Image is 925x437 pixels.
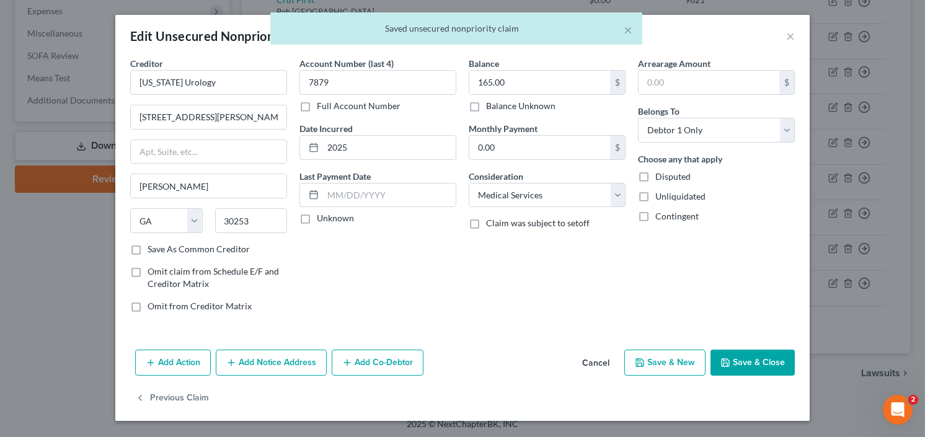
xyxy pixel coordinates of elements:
span: Unliquidated [655,191,706,201]
input: Enter address... [131,105,286,129]
div: $ [779,71,794,94]
button: Add Notice Address [216,350,327,376]
label: Unknown [317,212,354,224]
input: 0.00 [469,136,610,159]
label: Balance Unknown [486,100,555,112]
iframe: Intercom live chat [883,395,913,425]
input: MM/DD/YYYY [323,136,456,159]
input: XXXX [299,70,456,95]
button: Previous Claim [135,386,209,412]
input: Apt, Suite, etc... [131,140,286,164]
label: Consideration [469,170,523,183]
input: MM/DD/YYYY [323,183,456,207]
label: Date Incurred [299,122,353,135]
span: Creditor [130,58,163,69]
input: Enter city... [131,174,286,198]
label: Account Number (last 4) [299,57,394,70]
span: Omit from Creditor Matrix [148,301,252,311]
label: Arrearage Amount [638,57,710,70]
button: Add Action [135,350,211,376]
button: Save & New [624,350,706,376]
input: Enter zip... [215,208,288,233]
div: $ [610,136,625,159]
label: Monthly Payment [469,122,538,135]
label: Balance [469,57,499,70]
div: $ [610,71,625,94]
span: Belongs To [638,106,679,117]
label: Full Account Number [317,100,401,112]
span: Disputed [655,171,691,182]
button: Save & Close [710,350,795,376]
span: Omit claim from Schedule E/F and Creditor Matrix [148,266,279,289]
span: Claim was subject to setoff [486,218,590,228]
input: 0.00 [639,71,779,94]
button: Cancel [572,351,619,376]
input: 0.00 [469,71,610,94]
button: Add Co-Debtor [332,350,423,376]
button: × [624,22,632,37]
div: Saved unsecured nonpriority claim [280,22,632,35]
label: Save As Common Creditor [148,243,250,255]
span: 2 [908,395,918,405]
input: Search creditor by name... [130,70,287,95]
label: Choose any that apply [638,152,722,166]
span: Contingent [655,211,699,221]
label: Last Payment Date [299,170,371,183]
